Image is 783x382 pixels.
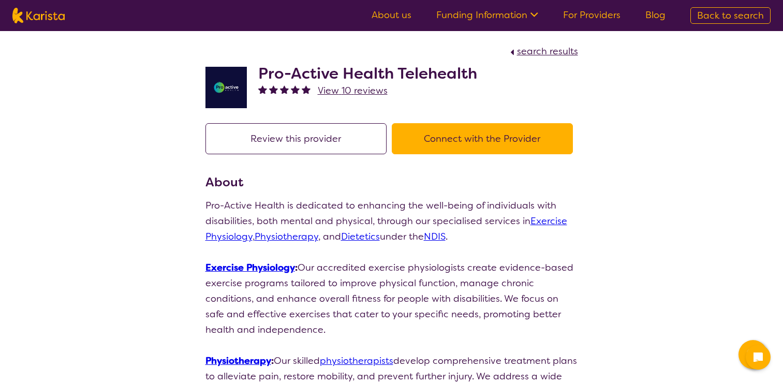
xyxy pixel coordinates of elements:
[269,85,278,94] img: fullstar
[517,45,578,57] span: search results
[318,84,388,97] span: View 10 reviews
[205,260,578,337] p: Our accredited exercise physiologists create evidence-based exercise programs tailored to improve...
[205,123,387,154] button: Review this provider
[258,64,477,83] h2: Pro-Active Health Telehealth
[372,9,411,21] a: About us
[508,45,578,57] a: search results
[690,7,771,24] a: Back to search
[392,133,578,145] a: Connect with the Provider
[205,198,578,244] p: Pro-Active Health is dedicated to enhancing the well-being of individuals with disabilities, both...
[424,230,446,243] a: NDIS
[280,85,289,94] img: fullstar
[563,9,621,21] a: For Providers
[392,123,573,154] button: Connect with the Provider
[320,355,393,367] a: physiotherapists
[205,67,247,108] img: ymlb0re46ukcwlkv50cv.png
[205,355,271,367] a: Physiotherapy
[205,261,298,274] strong: :
[255,230,318,243] a: Physiotherapy
[302,85,311,94] img: fullstar
[645,9,666,21] a: Blog
[436,9,538,21] a: Funding Information
[341,230,380,243] a: Dietetics
[205,173,578,192] h3: About
[205,355,274,367] strong: :
[318,83,388,98] a: View 10 reviews
[738,340,767,369] button: Channel Menu
[205,261,295,274] a: Exercise Physiology
[205,133,392,145] a: Review this provider
[258,85,267,94] img: fullstar
[291,85,300,94] img: fullstar
[697,9,764,22] span: Back to search
[12,8,65,23] img: Karista logo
